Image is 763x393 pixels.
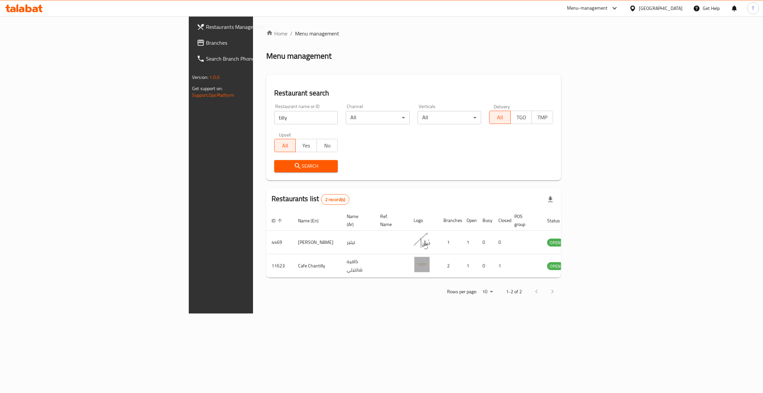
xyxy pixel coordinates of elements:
[414,256,430,273] img: Cafe Chantilly
[274,88,553,98] h2: Restaurant search
[493,231,509,254] td: 0
[347,212,367,228] span: Name (Ar)
[510,111,532,124] button: TGO
[438,231,461,254] td: 1
[532,111,553,124] button: TMP
[274,160,338,172] button: Search
[209,73,220,82] span: 1.0.0
[341,254,375,278] td: كافيه شانتيلي
[277,141,293,150] span: All
[493,210,509,231] th: Closed
[321,196,349,203] span: 2 record(s)
[321,194,350,205] div: Total records count
[461,210,477,231] th: Open
[380,212,400,228] span: Ref. Name
[206,23,311,31] span: Restaurants Management
[547,239,563,247] div: OPEN
[513,113,529,122] span: TGO
[206,39,311,47] span: Branches
[480,287,495,297] div: Rows per page:
[438,210,461,231] th: Branches
[272,217,284,225] span: ID
[461,254,477,278] td: 1
[547,217,569,225] span: Status
[752,5,754,12] span: T
[514,212,534,228] span: POS group
[272,194,349,205] h2: Restaurants list
[317,139,338,152] button: No
[266,210,599,278] table: enhanced table
[408,210,438,231] th: Logo
[542,192,558,207] div: Export file
[293,254,341,278] td: Cafe Chantilly
[298,141,314,150] span: Yes
[192,73,208,82] span: Version:
[191,19,316,35] a: Restaurants Management
[341,231,375,254] td: تيليز
[320,141,335,150] span: No
[418,111,481,124] div: All
[547,262,563,270] span: OPEN
[493,254,509,278] td: 1
[280,162,332,170] span: Search
[279,132,291,137] label: Upsell
[274,111,338,124] input: Search for restaurant name or ID..
[447,288,477,296] p: Rows per page:
[547,239,563,247] span: OPEN
[639,5,683,12] div: [GEOGRAPHIC_DATA]
[534,113,550,122] span: TMP
[191,35,316,51] a: Branches
[506,288,522,296] p: 1-2 of 2
[477,254,493,278] td: 0
[192,91,234,99] a: Support.OpsPlatform
[293,231,341,254] td: [PERSON_NAME]
[438,254,461,278] td: 2
[274,139,296,152] button: All
[414,233,430,249] img: Tilly's
[477,231,493,254] td: 0
[492,113,508,122] span: All
[192,84,223,93] span: Get support on:
[461,231,477,254] td: 1
[494,104,510,109] label: Delivery
[266,29,561,37] nav: breadcrumb
[298,217,327,225] span: Name (En)
[206,55,311,63] span: Search Branch Phone
[477,210,493,231] th: Busy
[489,111,511,124] button: All
[346,111,409,124] div: All
[567,4,608,12] div: Menu-management
[295,29,339,37] span: Menu management
[191,51,316,67] a: Search Branch Phone
[295,139,317,152] button: Yes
